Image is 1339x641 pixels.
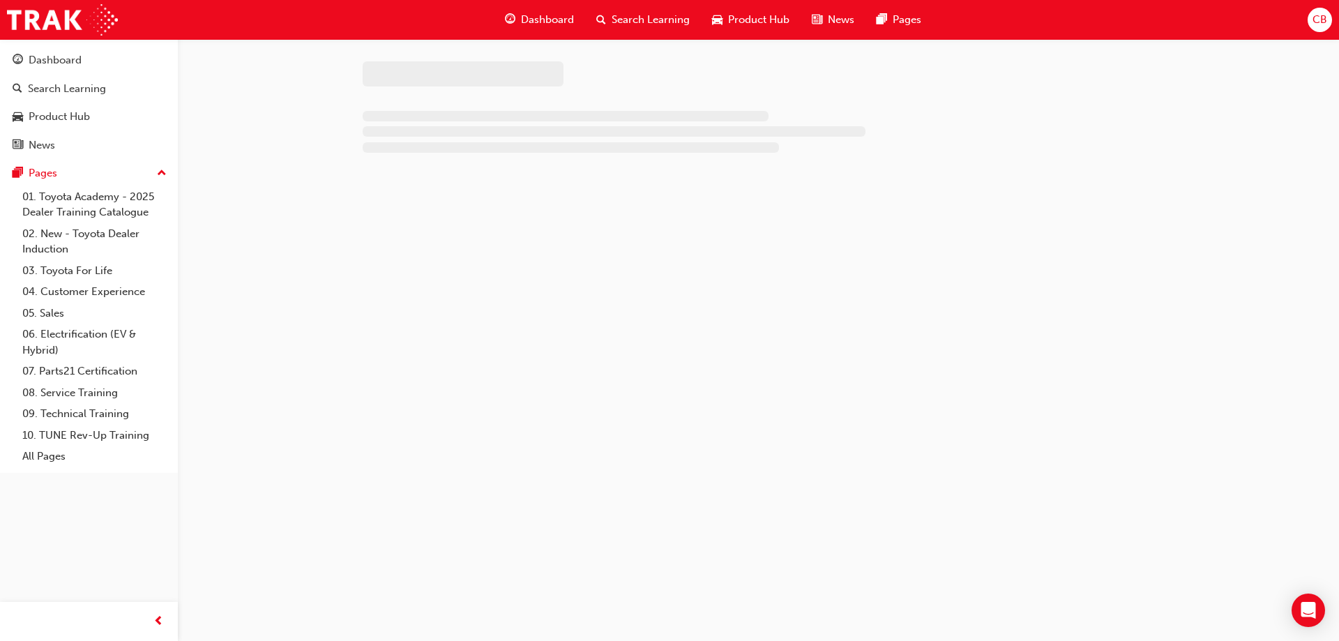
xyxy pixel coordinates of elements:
[17,186,172,223] a: 01. Toyota Academy - 2025 Dealer Training Catalogue
[494,6,585,34] a: guage-iconDashboard
[893,12,921,28] span: Pages
[877,11,887,29] span: pages-icon
[17,361,172,382] a: 07. Parts21 Certification
[612,12,690,28] span: Search Learning
[1292,594,1325,627] div: Open Intercom Messenger
[6,76,172,102] a: Search Learning
[1308,8,1332,32] button: CB
[17,260,172,282] a: 03. Toyota For Life
[812,11,822,29] span: news-icon
[596,11,606,29] span: search-icon
[712,11,723,29] span: car-icon
[29,165,57,181] div: Pages
[17,446,172,467] a: All Pages
[17,382,172,404] a: 08. Service Training
[1312,12,1327,28] span: CB
[17,223,172,260] a: 02. New - Toyota Dealer Induction
[28,81,106,97] div: Search Learning
[6,104,172,130] a: Product Hub
[585,6,701,34] a: search-iconSearch Learning
[6,47,172,73] a: Dashboard
[13,83,22,96] span: search-icon
[13,139,23,152] span: news-icon
[157,165,167,183] span: up-icon
[17,403,172,425] a: 09. Technical Training
[6,45,172,160] button: DashboardSearch LearningProduct HubNews
[13,167,23,180] span: pages-icon
[505,11,515,29] span: guage-icon
[17,425,172,446] a: 10. TUNE Rev-Up Training
[29,109,90,125] div: Product Hub
[6,160,172,186] button: Pages
[13,111,23,123] span: car-icon
[153,613,164,631] span: prev-icon
[701,6,801,34] a: car-iconProduct Hub
[17,324,172,361] a: 06. Electrification (EV & Hybrid)
[828,12,854,28] span: News
[801,6,865,34] a: news-iconNews
[728,12,789,28] span: Product Hub
[13,54,23,67] span: guage-icon
[7,4,118,36] img: Trak
[865,6,932,34] a: pages-iconPages
[17,303,172,324] a: 05. Sales
[29,52,82,68] div: Dashboard
[521,12,574,28] span: Dashboard
[29,137,55,153] div: News
[6,133,172,158] a: News
[17,281,172,303] a: 04. Customer Experience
